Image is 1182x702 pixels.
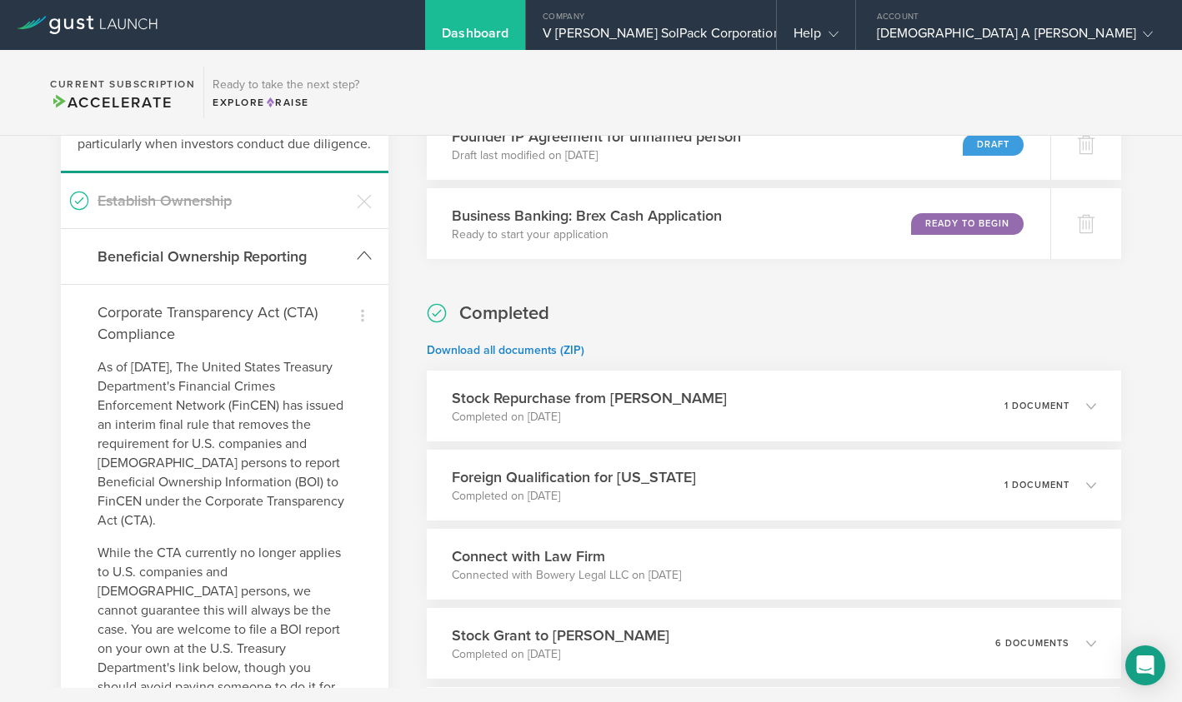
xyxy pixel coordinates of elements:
h3: Foreign Qualification for [US_STATE] [452,466,696,488]
p: 1 document [1004,480,1069,490]
h3: Establish Ownership [98,190,348,212]
h2: Current Subscription [50,79,195,89]
div: Founder IP Agreement for unnamed personDraft last modified on [DATE]Draft [427,109,1050,180]
div: Open Intercom Messenger [1125,645,1165,685]
h3: Beneficial Ownership Reporting [98,246,348,267]
p: Draft last modified on [DATE] [452,147,741,164]
div: Ready to Begin [911,213,1024,235]
h3: Connect with Law Firm [452,545,681,567]
div: Dashboard [442,25,508,50]
h3: Stock Repurchase from [PERSON_NAME] [452,387,727,409]
p: 1 document [1004,401,1069,411]
h3: Stock Grant to [PERSON_NAME] [452,625,669,646]
p: 6 documents [995,639,1069,648]
h3: Ready to take the next step? [213,79,359,91]
div: [DEMOGRAPHIC_DATA] A [PERSON_NAME] [877,25,1153,50]
div: Explore [213,95,359,110]
p: Ready to start your application [452,227,722,243]
p: Completed on [DATE] [452,488,696,505]
p: Connected with Bowery Legal LLC on [DATE] [452,567,681,584]
div: Ready to take the next step?ExploreRaise [203,67,368,118]
h4: Corporate Transparency Act (CTA) Compliance [98,301,352,345]
h3: Business Banking: Brex Cash Application [452,205,722,227]
span: Accelerate [50,93,172,112]
h2: Completed [459,301,549,326]
div: Help [794,25,838,50]
a: Download all documents (ZIP) [427,343,584,357]
p: As of [DATE], The United States Treasury Department's Financial Crimes Enforcement Network (FinCE... [98,358,352,530]
span: Raise [265,97,309,108]
h3: Founder IP Agreement for unnamed person [452,126,741,147]
div: V [PERSON_NAME] SolPack Corporation [543,25,759,50]
div: Business Banking: Brex Cash ApplicationReady to start your applicationReady to Begin [427,188,1050,259]
p: Completed on [DATE] [452,409,727,426]
div: Draft [963,134,1024,156]
p: Completed on [DATE] [452,646,669,663]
